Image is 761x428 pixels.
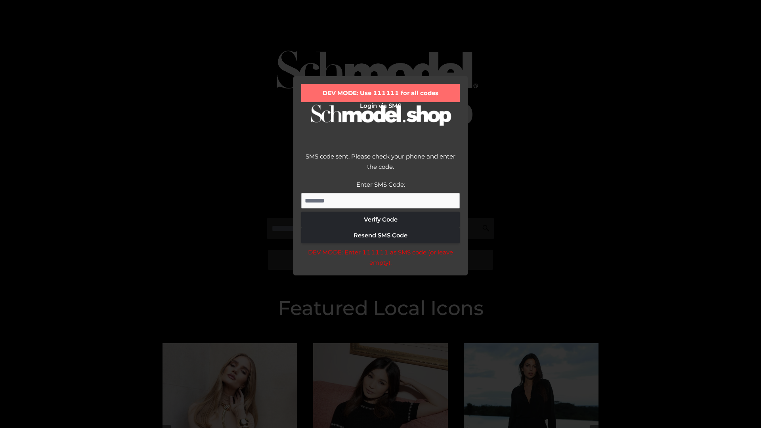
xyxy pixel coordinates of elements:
[301,227,460,243] button: Resend SMS Code
[301,151,460,180] div: SMS code sent. Please check your phone and enter the code.
[301,84,460,102] div: DEV MODE: Use 111111 for all codes
[301,247,460,267] div: DEV MODE: Enter 111111 as SMS code (or leave empty).
[301,212,460,227] button: Verify Code
[356,181,405,188] label: Enter SMS Code:
[301,102,460,109] h2: Login via SMS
